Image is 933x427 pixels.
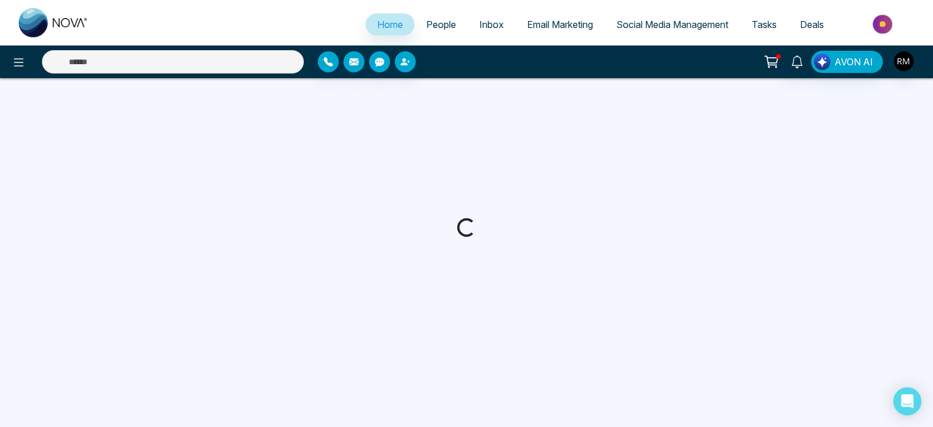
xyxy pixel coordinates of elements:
[415,13,468,36] a: People
[479,19,504,30] span: Inbox
[515,13,605,36] a: Email Marketing
[468,13,515,36] a: Inbox
[800,19,824,30] span: Deals
[19,8,89,37] img: Nova CRM Logo
[740,13,788,36] a: Tasks
[426,19,456,30] span: People
[841,11,926,37] img: Market-place.gif
[377,19,403,30] span: Home
[834,55,873,69] span: AVON AI
[814,54,830,70] img: Lead Flow
[788,13,836,36] a: Deals
[366,13,415,36] a: Home
[894,51,914,71] img: User Avatar
[527,19,593,30] span: Email Marketing
[752,19,777,30] span: Tasks
[811,51,883,73] button: AVON AI
[605,13,740,36] a: Social Media Management
[893,387,921,415] div: Open Intercom Messenger
[616,19,728,30] span: Social Media Management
